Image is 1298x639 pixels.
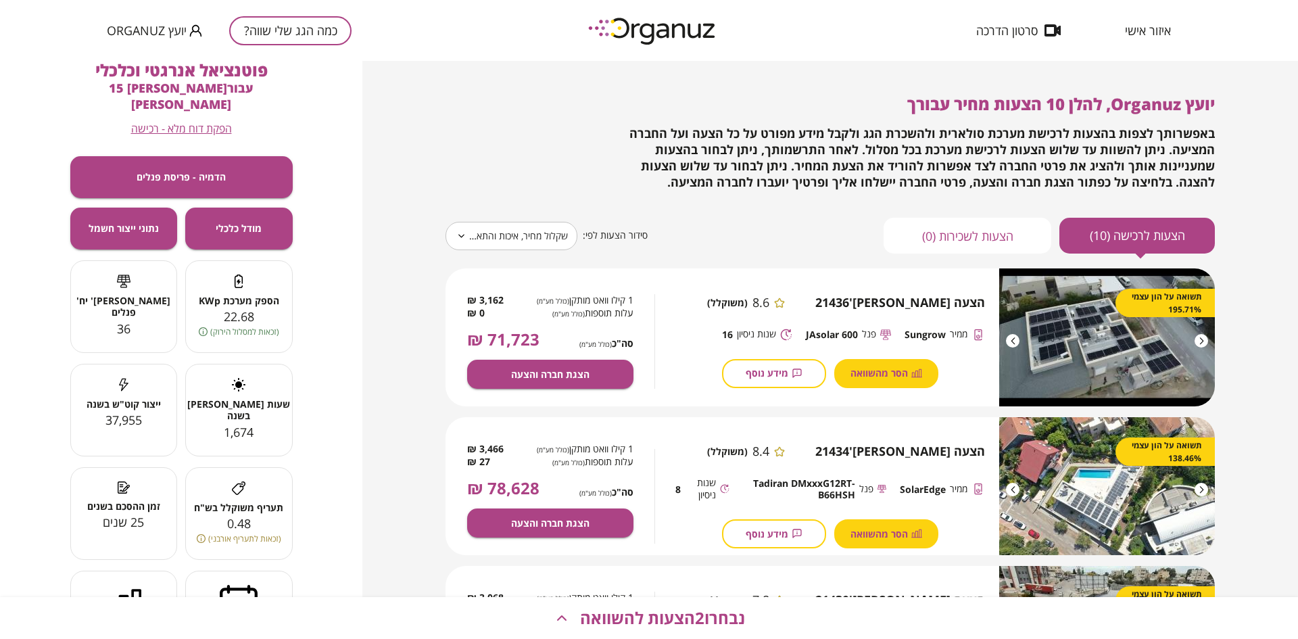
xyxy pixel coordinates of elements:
span: הספק מערכת KWp [186,295,292,306]
span: תשואה על הון עצמי 195.71% [1129,290,1201,316]
span: איזור אישי [1125,24,1171,37]
span: הסר מהשוואה [850,367,908,379]
span: מידע נוסף [746,367,788,379]
img: logo [579,12,727,49]
button: הצגת חברה והצעה [467,360,633,389]
button: הצעות לרכישה (10) [1059,218,1215,254]
span: (זכאות למסלול הירוק) [210,325,279,338]
span: 8 [675,483,681,495]
span: פנל [862,328,876,341]
button: מידע נוסף [722,359,826,388]
span: פנל [859,483,873,496]
button: הצגת חברה והצעה [467,508,633,538]
button: איזור אישי [1105,24,1191,37]
span: סידור הצעות לפי: [583,229,648,242]
span: 7.8 [752,593,769,608]
button: הצעות לשכירות (0) [884,218,1051,254]
span: 78,628 ₪ [467,479,539,498]
span: מידע נוסף [746,528,788,540]
button: נתוני ייצור חשמל [70,208,178,250]
span: ממיר [950,483,967,496]
span: 3,466 ₪ [467,443,504,456]
span: הצעה [PERSON_NAME]' 21434 [815,444,985,459]
img: image [999,268,1215,406]
span: יועץ Organuz, להלן 10 הצעות מחיר עבורך [907,93,1215,115]
span: SolarEdge [900,483,946,495]
img: image [999,417,1215,555]
span: 8.4 [752,444,769,459]
span: נתוני ייצור חשמל [89,222,159,234]
button: מודל כלכלי [185,208,293,250]
span: 71,723 ₪ [467,330,539,349]
span: JAsolar 600 [806,329,858,340]
span: 0 ₪ [467,307,485,320]
span: Tadiran DMxxxG12RT-B66HSH [743,477,855,501]
span: הצעה [PERSON_NAME]' 21430 [815,593,985,608]
span: הצגת חברה והצעה [511,517,590,529]
span: עבור [PERSON_NAME] 15 [PERSON_NAME] [109,80,254,112]
span: (משוקלל) [707,594,748,606]
span: פוטנציאל אנרגטי וכלכלי [95,59,268,81]
span: 27 ₪ [467,456,490,469]
span: תעריף משוקלל בש"ח [186,502,292,513]
span: (כולל מע"מ) [552,309,585,318]
span: נבחרו 2 הצעות להשוואה [580,609,745,628]
span: תשואה על הון עצמי 148.83% [1129,588,1201,613]
span: תשואה על הון עצמי 138.46% [1129,439,1201,465]
button: סרטון הדרכה [956,24,1081,37]
span: (משוקלל) [707,297,748,308]
span: 1 קילו וואט מותקן [525,592,633,605]
span: (כולל מע"מ) [552,458,585,467]
span: 1 קילו וואט מותקן [525,443,633,456]
span: (משוקלל) [707,446,748,457]
span: זמן ההסכם בשנים [71,500,177,512]
button: הסר מהשוואה [834,359,938,388]
button: מידע נוסף [722,519,826,548]
span: הצעה [PERSON_NAME]' 21436 [815,295,985,310]
span: [PERSON_NAME]' יח' פנלים [71,295,177,318]
span: (כולל מע"מ) [537,594,569,603]
span: 3,068 ₪ [467,592,504,605]
span: 16 [722,329,733,340]
button: הסר מהשוואה [834,519,938,548]
span: (כולל מע"מ) [537,445,569,454]
button: הפקת דוח מלא - רכישה [131,122,232,135]
span: שנות ניסיון [685,477,716,502]
span: (כולל מע"מ) [537,296,569,306]
span: 1 קילו וואט מותקן [525,294,633,307]
span: סה"כ [579,337,633,349]
button: כמה הגג שלי שווה? [229,16,352,45]
span: 0.48 [227,515,251,531]
span: עלות תוספות [525,307,633,320]
span: סרטון הדרכה [976,24,1038,37]
span: (כולל מע"מ) [579,339,612,349]
span: הסר מהשוואה [850,528,908,540]
span: עלות תוספות [525,456,633,469]
span: מודל כלכלי [216,222,262,234]
span: הצגת חברה והצעה [511,369,590,380]
span: (זכאות לתעריף אורבני) [208,532,281,545]
span: ממיר [950,328,967,341]
span: שעות [PERSON_NAME] בשנה [186,398,292,422]
span: 36 [117,321,130,337]
button: הדמיה - פריסת פנלים [70,156,293,198]
span: באפשרותך לצפות בהצעות לרכישת מערכת סולארית ולהשכרת הגג ולקבל מידע מפורט על כל הצעה ועל החברה המצי... [629,125,1215,190]
span: שנות ניסיון [737,328,776,341]
button: יועץ Organuz [107,22,202,39]
span: 8.6 [752,295,769,310]
span: הדמיה - פריסת פנלים [137,171,226,183]
span: (כולל מע"מ) [579,488,612,498]
span: Sungrow [905,329,946,340]
span: יועץ Organuz [107,24,187,37]
span: 37,955 [105,412,142,428]
span: סה"כ [579,486,633,498]
span: 1,674 [224,424,254,440]
span: 25 שנים [103,514,144,530]
span: ייצור קוט"ש בשנה [71,398,177,410]
div: שקלול מחיר, איכות והתאמה [446,217,577,255]
span: 3,162 ₪ [467,294,504,307]
span: 22.68 [224,308,254,325]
